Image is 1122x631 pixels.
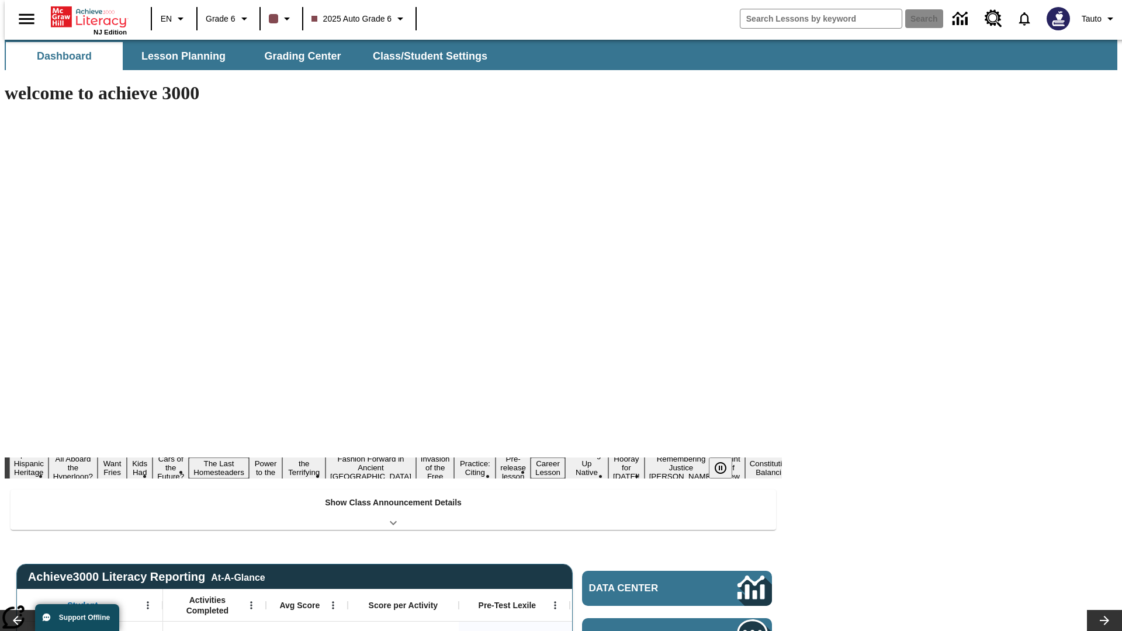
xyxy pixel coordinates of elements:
button: Open Menu [546,597,564,614]
span: NJ Edition [93,29,127,36]
button: Slide 18 The Constitution's Balancing Act [745,449,801,487]
button: Slide 12 Pre-release lesson [496,453,531,483]
button: Dashboard [6,42,123,70]
button: Pause [709,457,732,479]
span: Data Center [589,583,698,594]
button: Slide 1 ¡Viva Hispanic Heritage Month! [9,449,49,487]
button: Lesson carousel, Next [1087,610,1122,631]
button: Select a new avatar [1040,4,1077,34]
button: Open side menu [9,2,44,36]
div: Pause [709,457,744,479]
span: Pre-Test Lexile [479,600,536,611]
a: Data Center [946,3,978,35]
button: Grade: Grade 6, Select a grade [201,8,256,29]
button: Slide 14 Cooking Up Native Traditions [565,449,608,487]
button: Slide 3 Do You Want Fries With That? [98,440,127,496]
button: Language: EN, Select a language [155,8,193,29]
button: Slide 4 Dirty Jobs Kids Had To Do [127,440,153,496]
img: Avatar [1047,7,1070,30]
button: Open Menu [324,597,342,614]
button: Grading Center [244,42,361,70]
a: Data Center [582,571,772,606]
button: Slide 10 The Invasion of the Free CD [416,444,455,491]
span: Score per Activity [369,600,438,611]
button: Support Offline [35,604,119,631]
button: Class: 2025 Auto Grade 6, Select your class [307,8,413,29]
span: Activities Completed [169,595,246,616]
button: Slide 8 Attack of the Terrifying Tomatoes [282,449,325,487]
a: Home [51,5,127,29]
button: Lesson Planning [125,42,242,70]
button: Slide 13 Career Lesson [531,457,565,479]
span: 2025 Auto Grade 6 [311,13,392,25]
button: Slide 5 Cars of the Future? [153,453,189,483]
div: SubNavbar [5,40,1117,70]
a: Notifications [1009,4,1040,34]
span: Tauto [1082,13,1102,25]
button: Slide 9 Fashion Forward in Ancient Rome [325,453,416,483]
span: Support Offline [59,613,110,622]
h1: welcome to achieve 3000 [5,82,782,104]
button: Slide 16 Remembering Justice O'Connor [645,453,718,483]
p: Show Class Announcement Details [325,497,462,509]
button: Slide 11 Mixed Practice: Citing Evidence [454,449,496,487]
div: SubNavbar [5,42,498,70]
button: Open Menu [243,597,260,614]
span: Achieve3000 Literacy Reporting [28,570,265,584]
button: Slide 6 The Last Homesteaders [189,457,249,479]
button: Class/Student Settings [363,42,497,70]
button: Slide 15 Hooray for Constitution Day! [608,453,645,483]
a: Resource Center, Will open in new tab [978,3,1009,34]
div: At-A-Glance [211,570,265,583]
button: Slide 7 Solar Power to the People [249,449,283,487]
button: Slide 2 All Aboard the Hyperloop? [49,453,98,483]
span: Grade 6 [206,13,236,25]
span: Avg Score [279,600,320,611]
button: Profile/Settings [1077,8,1122,29]
div: Show Class Announcement Details [11,490,776,530]
button: Class color is dark brown. Change class color [264,8,299,29]
button: Open Menu [139,597,157,614]
div: Home [51,4,127,36]
span: Student [67,600,98,611]
input: search field [740,9,902,28]
span: EN [161,13,172,25]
